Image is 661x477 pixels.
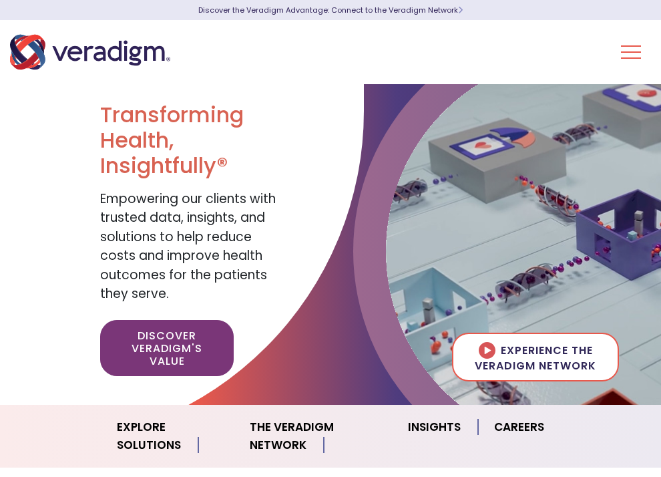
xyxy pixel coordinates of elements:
a: The Veradigm Network [234,410,392,462]
img: Veradigm logo [10,30,170,74]
a: Insights [392,410,478,444]
button: Toggle Navigation Menu [621,35,641,69]
a: Discover Veradigm's Value [100,320,234,377]
a: Discover the Veradigm Advantage: Connect to the Veradigm NetworkLearn More [198,5,463,15]
span: Learn More [458,5,463,15]
span: Empowering our clients with trusted data, insights, and solutions to help reduce costs and improv... [100,190,276,303]
a: Explore Solutions [101,410,234,462]
h1: Transforming Health, Insightfully® [100,102,280,179]
a: Careers [478,410,560,444]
